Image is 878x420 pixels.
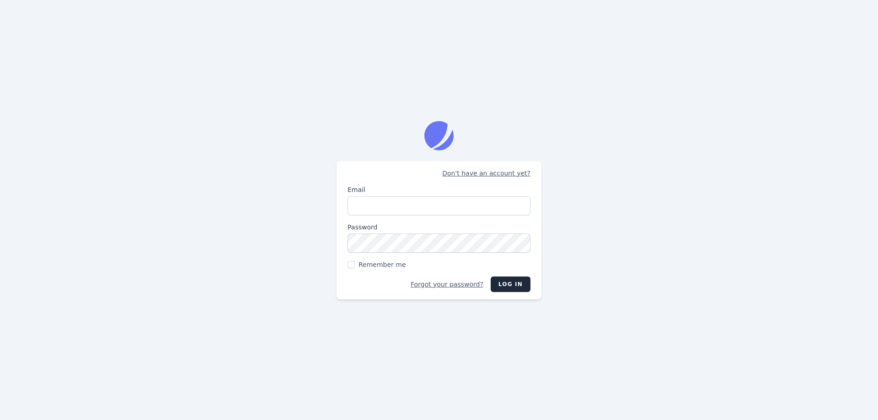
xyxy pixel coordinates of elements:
[348,261,355,268] input: Remember me
[348,223,377,231] span: Password
[411,280,483,289] a: Forgot your password?
[359,260,406,269] span: Remember me
[442,169,530,178] a: Don't have an account yet?
[348,186,365,193] span: Email
[491,276,530,292] button: Log in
